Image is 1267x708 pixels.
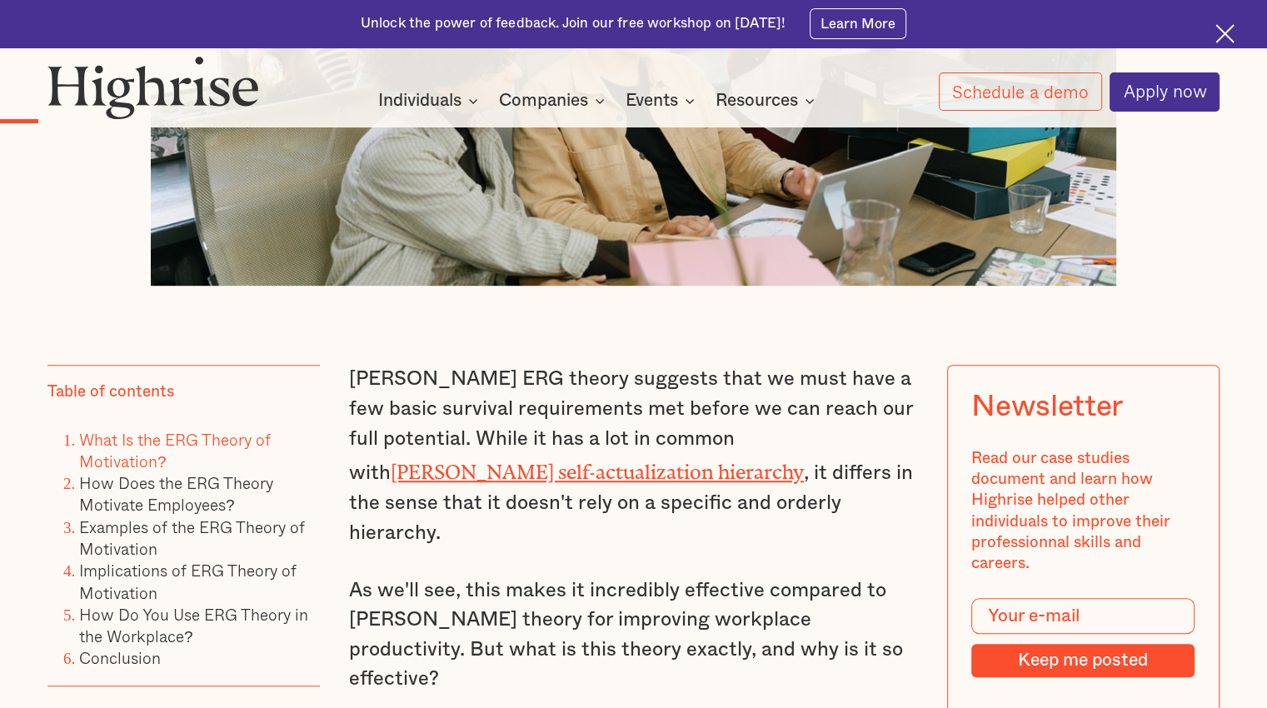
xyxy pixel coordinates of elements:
a: How Does the ERG Theory Motivate Employees? [79,471,273,516]
div: Individuals [378,91,483,111]
a: Implications of ERG Theory of Motivation [79,558,297,604]
p: [PERSON_NAME] ERG theory suggests that we must have a few basic survival requirements met before ... [349,365,918,548]
input: Keep me posted [972,644,1195,677]
img: Cross icon [1215,24,1235,43]
a: What Is the ERG Theory of Motivation? [79,427,271,473]
a: How Do You Use ERG Theory in the Workplace? [79,602,308,648]
div: Table of contents [47,381,174,402]
a: [PERSON_NAME] self-actualization hierarchy [391,461,804,473]
a: Learn More [810,8,907,38]
a: Examples of the ERG Theory of Motivation [79,515,305,561]
a: Apply now [1110,72,1220,112]
a: Schedule a demo [939,72,1102,111]
div: Newsletter [972,390,1123,424]
img: Highrise logo [47,56,259,120]
div: Read our case studies document and learn how Highrise helped other individuals to improve their p... [972,448,1195,575]
div: Events [626,91,678,111]
a: Conclusion [79,646,161,670]
p: As we'll see, this makes it incredibly effective compared to [PERSON_NAME] theory for improving w... [349,576,918,696]
div: Resources [716,91,798,111]
div: Companies [499,91,610,111]
div: Unlock the power of feedback. Join our free workshop on [DATE]! [361,14,786,33]
div: Events [626,91,700,111]
form: Modal Form [972,598,1195,677]
div: Resources [716,91,820,111]
div: Individuals [378,91,461,111]
div: Companies [499,91,588,111]
input: Your e-mail [972,598,1195,634]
